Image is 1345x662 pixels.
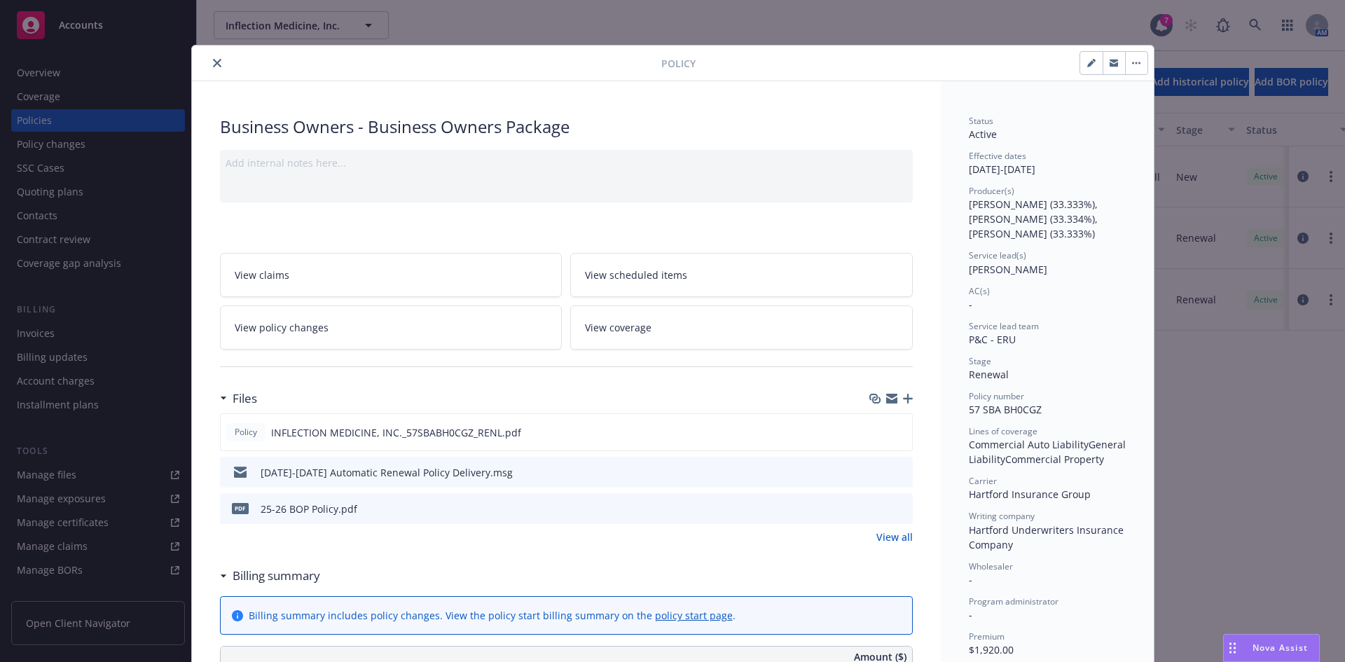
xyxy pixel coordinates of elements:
span: [PERSON_NAME] [969,263,1047,276]
span: Producer(s) [969,185,1014,197]
button: preview file [894,425,906,440]
button: preview file [895,502,907,516]
a: View scheduled items [570,253,913,297]
span: General Liability [969,438,1129,466]
div: Add internal notes here... [226,156,907,170]
a: View all [876,530,913,544]
button: download file [871,425,883,440]
span: Service lead(s) [969,249,1026,261]
span: Premium [969,630,1005,642]
span: pdf [232,503,249,513]
div: Drag to move [1224,635,1241,661]
div: [DATE] - [DATE] [969,150,1126,177]
span: Wholesaler [969,560,1013,572]
span: [PERSON_NAME] (33.333%), [PERSON_NAME] (33.334%), [PERSON_NAME] (33.333%) [969,198,1101,240]
span: Status [969,115,993,127]
span: Carrier [969,475,997,487]
span: - [969,298,972,311]
button: Nova Assist [1223,634,1320,662]
span: Stage [969,355,991,367]
div: Files [220,389,257,408]
div: Business Owners - Business Owners Package [220,115,913,139]
a: View policy changes [220,305,563,350]
span: Policy [661,56,696,71]
a: View coverage [570,305,913,350]
span: View policy changes [235,320,329,335]
span: P&C - ERU [969,333,1016,346]
span: Commercial Auto Liability [969,438,1089,451]
span: INFLECTION MEDICINE, INC._57SBABH0CGZ_RENL.pdf [271,425,521,440]
a: View claims [220,253,563,297]
span: Hartford Underwriters Insurance Company [969,523,1126,551]
button: download file [872,465,883,480]
span: Policy number [969,390,1024,402]
h3: Billing summary [233,567,320,585]
div: Billing summary includes policy changes. View the policy start billing summary on the . [249,608,736,623]
span: Program administrator [969,595,1058,607]
span: - [969,573,972,586]
span: Hartford Insurance Group [969,488,1091,501]
span: 57 SBA BH0CGZ [969,403,1042,416]
span: Lines of coverage [969,425,1037,437]
button: close [209,55,226,71]
button: preview file [895,465,907,480]
a: policy start page [655,609,733,622]
span: AC(s) [969,285,990,297]
span: Nova Assist [1253,642,1308,654]
h3: Files [233,389,257,408]
span: - [969,608,972,621]
span: Service lead team [969,320,1039,332]
span: Writing company [969,510,1035,522]
span: Commercial Property [1005,453,1104,466]
button: download file [872,502,883,516]
span: Policy [232,426,260,439]
span: View coverage [585,320,651,335]
div: [DATE]-[DATE] Automatic Renewal Policy Delivery.msg [261,465,513,480]
div: 25-26 BOP Policy.pdf [261,502,357,516]
span: Active [969,127,997,141]
span: View scheduled items [585,268,687,282]
span: View claims [235,268,289,282]
div: Billing summary [220,567,320,585]
span: Renewal [969,368,1009,381]
span: $1,920.00 [969,643,1014,656]
span: Effective dates [969,150,1026,162]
